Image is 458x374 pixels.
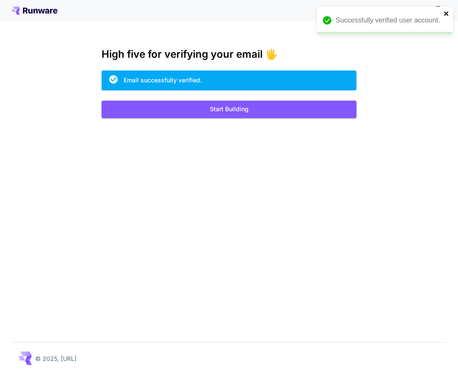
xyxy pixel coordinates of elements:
button: Start Building [102,101,356,118]
div: Email successfully verified. [124,76,202,84]
h3: High five for verifying your email 🖐️ [102,48,356,60]
div: Successfully verified user account. [336,15,441,25]
p: © 2025, [URL] [35,354,76,363]
button: close [444,10,450,17]
button: In order to qualify for free credit, you need to sign up with a business email address and click ... [430,2,447,19]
